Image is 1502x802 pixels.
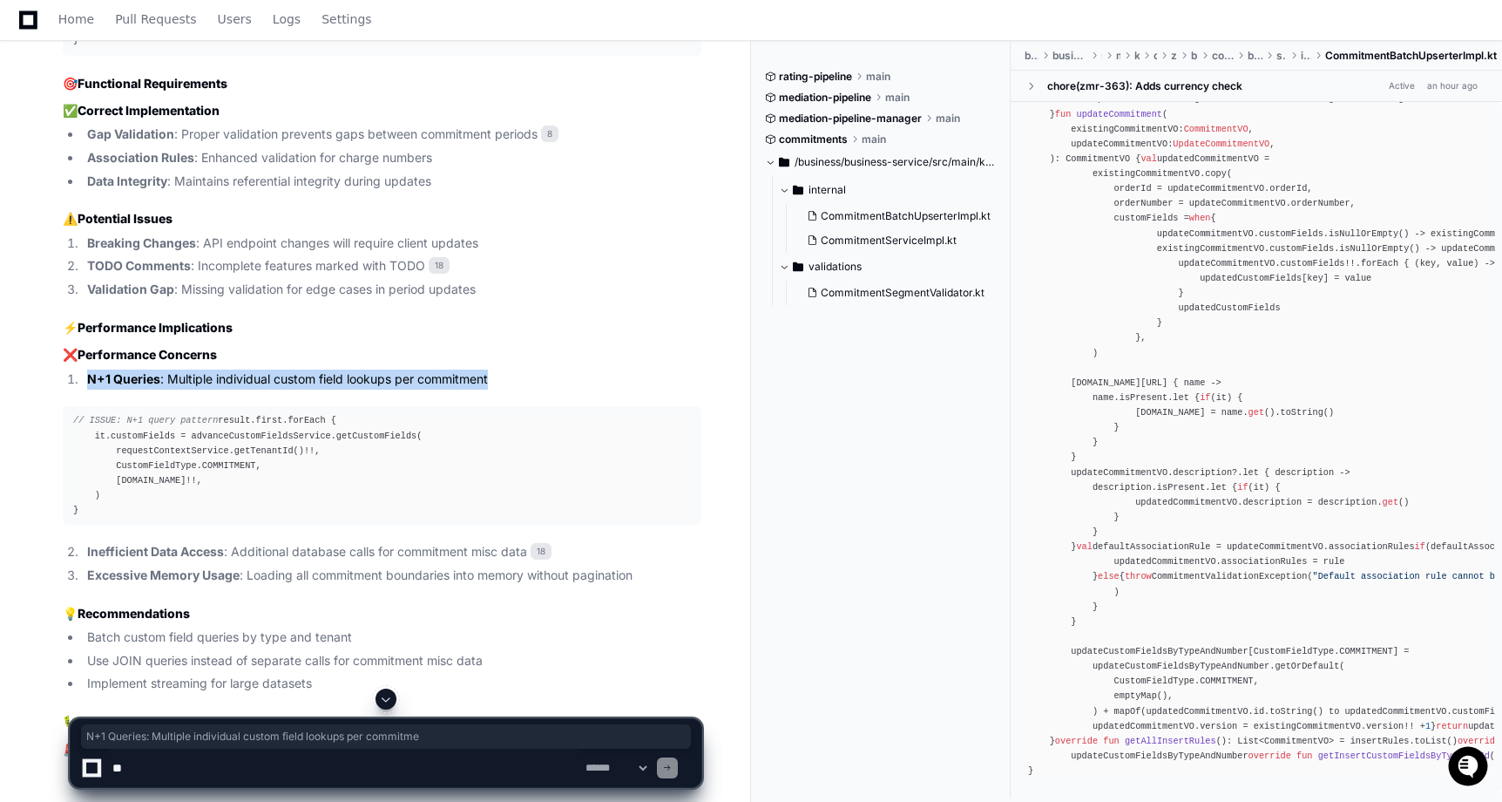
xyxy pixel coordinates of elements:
strong: Gap Validation [87,126,174,141]
strong: Inefficient Data Access [87,544,224,559]
svg: Directory [793,256,803,277]
span: main [1116,49,1120,63]
span: business [1025,49,1039,63]
span: Logs [273,14,301,24]
span: mediation-pipeline-manager [779,112,922,126]
h3: 💡 [63,605,701,622]
span: updateCommitment [1076,109,1162,119]
strong: Association Rules [87,150,194,165]
strong: TODO Comments [87,258,191,273]
span: // ISSUE: N+1 query pattern [73,415,218,425]
img: PlayerZero [17,17,52,52]
li: : Enhanced validation for charge numbers [82,148,701,168]
h3: ❌ [63,346,701,364]
div: Start new chat [59,130,286,147]
h3: ⚠️ [63,210,701,228]
div: an hour ago [1427,79,1478,92]
span: Settings [321,14,371,24]
span: if [1200,392,1210,403]
span: CommitmentVO [1184,124,1248,134]
iframe: Open customer support [1446,744,1493,792]
span: get [1248,407,1264,418]
span: kotlin [1134,49,1140,63]
span: business [1248,49,1262,63]
span: Users [218,14,252,24]
button: validations [779,253,1001,281]
span: /business/business-service/src/main/kotlin/com/zuora/billing/commitment/business/service [795,155,998,169]
span: validations [809,260,862,274]
strong: Performance Concerns [78,347,217,362]
span: rating-pipeline [779,70,852,84]
strong: Performance Implications [78,320,233,335]
li: Use JOIN queries instead of separate calls for commitment misc data [82,651,701,671]
span: business-service [1052,49,1087,63]
span: internal [1301,49,1311,63]
span: internal [809,183,846,197]
li: : Loading all commitment boundaries into memory without pagination [82,566,701,586]
strong: Breaking Changes [87,235,196,250]
span: mediation-pipeline [779,91,871,105]
span: main [885,91,910,105]
span: commitment [1212,49,1235,63]
li: : Maintains referential integrity during updates [82,172,701,192]
strong: Validation Gap [87,282,174,296]
li: Batch custom field queries by type and tenant [82,628,701,648]
li: : Missing validation for edge cases in period updates [82,280,701,300]
span: CommitmentSegmentValidator.kt [821,286,984,300]
span: 18 [531,543,551,561]
span: N+1 Queries: Multiple individual custom field lookups per commitme [86,730,686,744]
strong: Functional Requirements [78,76,227,91]
strong: Recommendations [78,606,190,621]
span: CommitmentServiceImpl.kt [821,234,957,248]
span: main [936,112,960,126]
span: val [1076,541,1092,552]
span: 18 [429,257,450,275]
span: Pylon [173,183,211,196]
button: /business/business-service/src/main/kotlin/com/zuora/billing/commitment/business/service [765,148,998,176]
img: 1736555170064-99ba0984-63c1-480f-8ee9-699278ef63ed [17,130,49,161]
li: : API endpoint changes will require client updates [82,234,701,254]
strong: N+1 Queries [87,371,160,386]
li: : Proper validation prevents gaps between commitment periods [82,125,701,145]
span: UpdateCommitmentVO [1173,139,1269,149]
span: else [1098,571,1120,581]
button: CommitmentServiceImpl.kt [800,228,991,253]
strong: Data Integrity [87,173,167,188]
span: if [1237,482,1248,493]
div: Welcome [17,70,317,98]
span: CommitmentBatchUpserterImpl.kt [1325,49,1497,63]
li: : Incomplete features marked with TODO [82,256,701,276]
span: billing [1191,49,1198,63]
button: CommitmentSegmentValidator.kt [800,281,991,305]
li: Implement streaming for large datasets [82,674,701,694]
div: We're offline, we'll be back soon [59,147,227,161]
span: src [1101,49,1102,63]
span: val [1140,153,1156,164]
strong: Correct Implementation [78,103,220,118]
svg: Directory [779,152,789,173]
span: if [1415,541,1425,552]
span: fun [1055,109,1071,119]
a: Powered byPylon [123,182,211,196]
span: 8 [541,126,558,143]
button: CommitmentBatchUpserterImpl.kt [800,204,991,228]
span: Pull Requests [115,14,196,24]
span: get [1383,497,1398,507]
li: : Multiple individual custom field lookups per commitment [82,370,701,390]
button: internal [779,176,1001,204]
button: Start new chat [296,135,317,156]
span: commitments [779,133,848,146]
span: main [862,133,886,146]
svg: Directory [793,180,803,200]
span: Home [58,14,94,24]
h2: 🎯 [63,75,701,92]
h3: ✅ [63,102,701,119]
strong: Potential Issues [78,211,173,226]
h2: ⚡ [63,319,701,336]
span: ( existingCommitmentVO: , updateCommitmentVO: , ) [1028,109,1275,164]
strong: Excessive Memory Usage [87,568,240,582]
span: zuora [1171,49,1177,63]
span: Active [1384,78,1420,94]
div: chore(zmr-363): Adds currency check [1047,79,1242,93]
